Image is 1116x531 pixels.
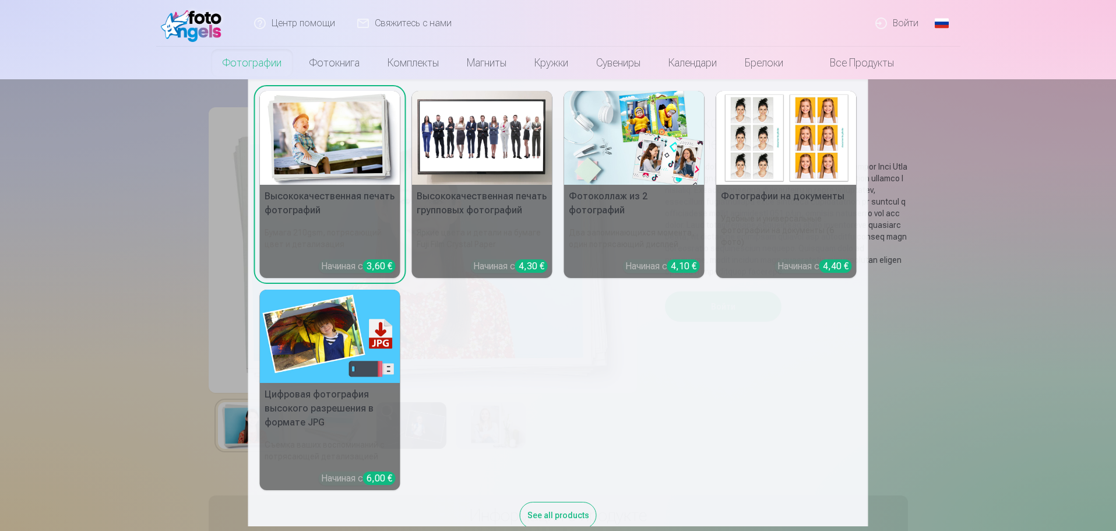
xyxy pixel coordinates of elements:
a: Фотоколлаж из 2 фотографийФотоколлаж из 2 фотографийДва запоминающихся момента, один потрясающий ... [564,91,705,278]
img: Фотографии на документы [716,91,857,185]
img: Высококачественная печать групповых фотографий [412,91,552,185]
div: See all products [520,502,597,529]
a: Кружки [520,47,582,79]
div: Начиная с [321,472,396,486]
img: Цифровая фотография высокого разрешения в формате JPG [260,290,400,384]
a: Высококачественная печать групповых фотографийВысококачественная печать групповых фотографийЯркие... [412,91,552,278]
a: See all products [520,508,597,521]
h6: Два запоминающихся момента, один потрясающий дисплей [564,222,705,255]
a: Сувениры [582,47,654,79]
div: Начиная с [777,259,852,273]
a: Фотографии [209,47,295,79]
a: Магниты [453,47,520,79]
div: 4,10 € [667,259,700,273]
h6: Съемка ваших воспоминаний с потрясающей детализацией [260,434,400,467]
a: Комплекты [374,47,453,79]
a: Брелоки [731,47,797,79]
h5: Высококачественная печать фотографий [260,185,400,222]
h5: Высококачественная печать групповых фотографий [412,185,552,222]
a: Цифровая фотография высокого разрешения в формате JPGЦифровая фотография высокого разрешения в фо... [260,290,400,491]
div: 6,00 € [363,472,396,485]
a: Все продукты [797,47,908,79]
a: Фотокнига [295,47,374,79]
img: Высококачественная печать фотографий [260,91,400,185]
a: Календари [654,47,731,79]
a: Высококачественная печать фотографийВысококачественная печать фотографийБумага 210gsm, потрясающи... [260,91,400,278]
img: Фотоколлаж из 2 фотографий [564,91,705,185]
div: 4,40 € [819,259,852,273]
div: Начиная с [321,259,396,273]
div: Начиная с [473,259,548,273]
h6: Яркие цвета и детали на бумаге Fuji Film Crystal Paper [412,222,552,255]
div: 3,60 € [363,259,396,273]
div: 4,30 € [515,259,548,273]
a: Фотографии на документыФотографии на документыУдобные и универсальные фотографии на документы (6 ... [716,91,857,278]
h5: Фотоколлаж из 2 фотографий [564,185,705,222]
div: Начиная с [625,259,700,273]
h5: Цифровая фотография высокого разрешения в формате JPG [260,383,400,434]
img: /fa1 [161,5,228,42]
h6: Удобные и универсальные фотографии на документы (6 фото) [716,208,857,255]
h6: Бумага 210gsm, потрясающий цвет и детализация [260,222,400,255]
h5: Фотографии на документы [716,185,857,208]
